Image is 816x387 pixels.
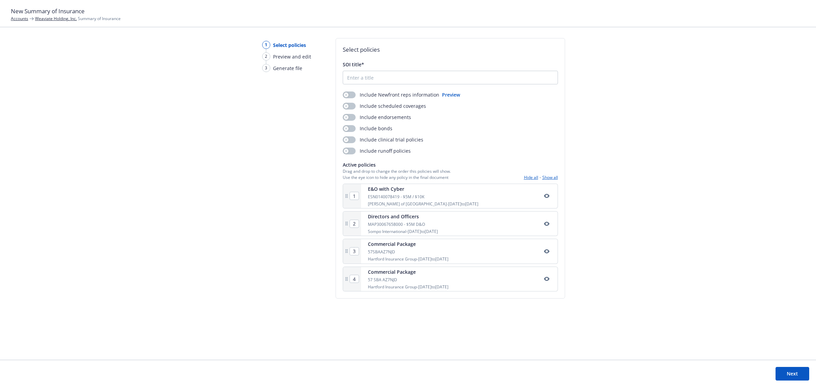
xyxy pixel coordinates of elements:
button: Show all [542,174,558,180]
div: Include clinical trial policies [343,136,423,143]
div: Commercial Package57SBAAZ7NJDHartford Insurance Group-[DATE]to[DATE] [343,239,558,264]
div: E&O with CyberESN0140078419 - $5M / $10K[PERSON_NAME] of [GEOGRAPHIC_DATA]-[DATE]to[DATE] [343,184,558,208]
div: Commercial Package57 SBA AZ7NJDHartford Insurance Group-[DATE]to[DATE] [343,267,558,291]
div: ESN0140078419 - $5M / $10K [368,194,478,200]
a: Weaviate Holding, Inc. [35,16,77,21]
div: [PERSON_NAME] of [GEOGRAPHIC_DATA] - [DATE] to [DATE] [368,201,478,207]
button: Hide all [524,174,538,180]
h1: New Summary of Insurance [11,7,805,16]
span: Preview and edit [273,53,311,60]
div: Hartford Insurance Group - [DATE] to [DATE] [368,256,448,262]
div: MAP30067658000 - $5M D&O [368,221,438,227]
div: Include scheduled coverages [343,102,426,110]
div: - [524,174,558,180]
div: Sompo International - [DATE] to [DATE] [368,229,438,234]
div: Include endorsements [343,114,411,121]
div: Hartford Insurance Group - [DATE] to [DATE] [368,284,448,290]
div: 2 [262,52,270,61]
div: Commercial Package [368,240,448,248]
div: E&O with Cyber [368,185,478,192]
span: Generate file [273,65,302,72]
a: Accounts [11,16,28,21]
h2: Select policies [343,45,558,54]
div: Directors and Officers [368,213,438,220]
div: Include runoff policies [343,147,411,154]
div: 57SBAAZ7NJD [368,249,448,255]
span: Active policies [343,161,451,168]
div: Include Newfront reps information [343,91,439,98]
div: Commercial Package [368,268,448,275]
div: Directors and OfficersMAP30067658000 - $5M D&OSompo International-[DATE]to[DATE] [343,211,558,236]
button: Preview [442,91,460,98]
input: Enter a title [343,71,558,84]
div: 1 [262,41,270,49]
span: SOI title* [343,61,364,68]
span: Summary of Insurance [35,16,121,21]
button: Next [776,367,809,381]
div: 57 SBA AZ7NJD [368,277,448,283]
div: 3 [262,64,270,72]
div: Include bonds [343,125,392,132]
span: Drag and drop to change the order this policies will show. Use the eye icon to hide any policy in... [343,168,451,180]
span: Select policies [273,41,306,49]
